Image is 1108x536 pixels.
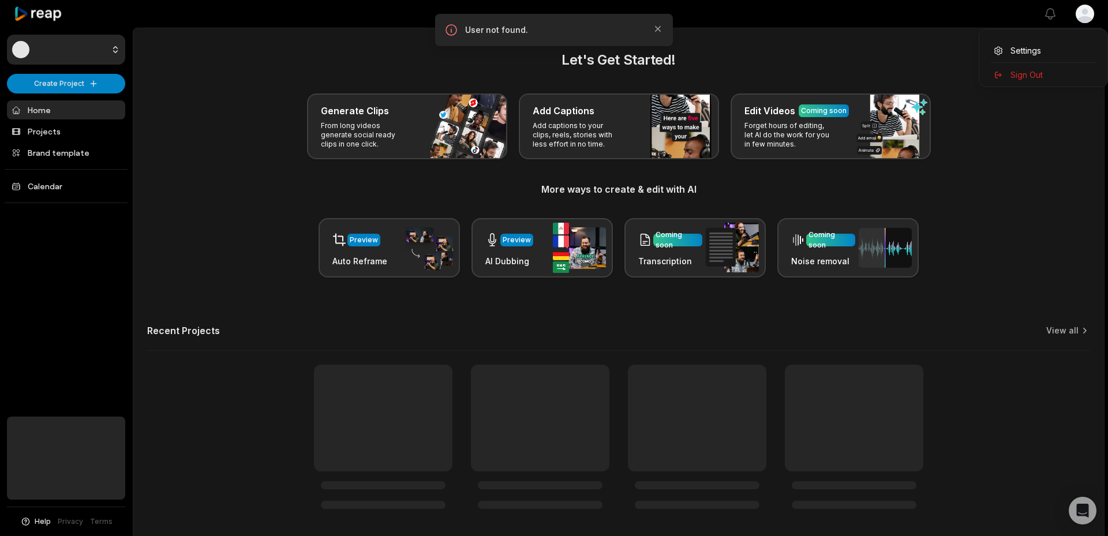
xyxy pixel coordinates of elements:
img: auto_reframe.png [400,226,453,271]
div: Preview [503,235,531,245]
a: Calendar [7,177,125,196]
p: From long videos generate social ready clips in one click. [321,121,410,149]
div: Coming soon [808,230,853,250]
h2: Let's Get Started! [147,50,1090,70]
img: noise_removal.png [859,228,912,268]
img: transcription.png [706,223,759,272]
div: Preview [350,235,378,245]
h3: Noise removal [791,255,855,267]
a: Projects [7,122,125,141]
span: Settings [1010,44,1041,57]
div: Coming soon [656,230,700,250]
p: Forget hours of editing, let AI do the work for you in few minutes. [744,121,834,149]
span: Sign Out [1010,69,1043,81]
h3: AI Dubbing [485,255,533,267]
a: Home [7,100,125,119]
h3: Edit Videos [744,104,795,118]
a: Brand template [7,143,125,162]
a: View all [1046,325,1079,336]
h3: Auto Reframe [332,255,387,267]
div: Open Intercom Messenger [1069,497,1096,524]
h3: Generate Clips [321,104,389,118]
a: Terms [90,516,113,527]
h3: More ways to create & edit with AI [147,182,1090,196]
h3: Transcription [638,255,702,267]
h3: Add Captions [533,104,594,118]
p: User not found. [465,24,643,36]
a: Privacy [58,516,83,527]
h2: Recent Projects [147,325,220,336]
img: ai_dubbing.png [553,223,606,273]
div: Coming soon [801,106,847,116]
p: Add captions to your clips, reels, stories with less effort in no time. [533,121,622,149]
button: Create Project [7,74,125,93]
span: Help [35,516,51,527]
